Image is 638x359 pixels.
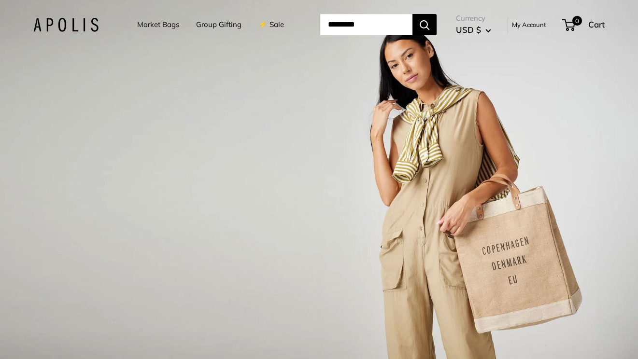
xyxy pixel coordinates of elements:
span: USD $ [456,25,481,35]
span: 0 [572,16,582,26]
span: Cart [588,19,605,29]
a: Market Bags [137,18,179,31]
img: Apolis [33,18,99,32]
a: My Account [512,19,546,30]
button: USD $ [456,22,491,38]
button: Search [412,14,437,35]
a: 0 Cart [563,17,605,32]
input: Search... [320,14,412,35]
a: Group Gifting [196,18,241,31]
a: ⚡️ Sale [258,18,284,31]
span: Currency [456,12,491,25]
